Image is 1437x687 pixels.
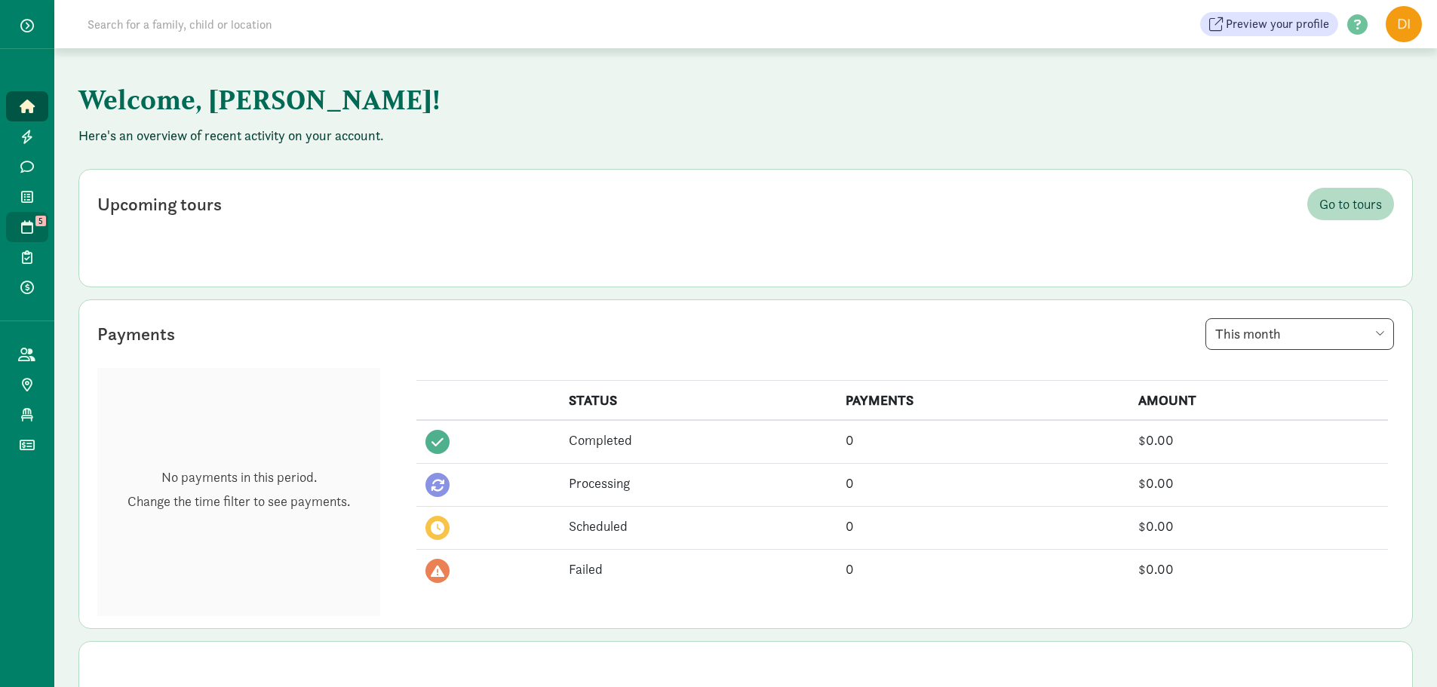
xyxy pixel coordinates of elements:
[569,559,828,579] div: Failed
[846,559,1119,579] div: 0
[846,473,1119,493] div: 0
[78,9,502,39] input: Search for a family, child or location
[1362,615,1437,687] iframe: Chat Widget
[560,381,837,421] th: STATUS
[846,430,1119,450] div: 0
[78,127,1413,145] p: Here's an overview of recent activity on your account.
[6,212,48,242] a: 5
[1307,188,1394,220] a: Go to tours
[127,468,350,486] p: No payments in this period.
[127,492,350,511] p: Change the time filter to see payments.
[1129,381,1388,421] th: AMOUNT
[837,381,1128,421] th: PAYMENTS
[846,516,1119,536] div: 0
[569,430,828,450] div: Completed
[1138,430,1379,450] div: $0.00
[1319,194,1382,214] span: Go to tours
[78,72,825,127] h1: Welcome, [PERSON_NAME]!
[35,216,46,226] span: 5
[569,473,828,493] div: Processing
[1138,516,1379,536] div: $0.00
[97,191,222,218] div: Upcoming tours
[1138,473,1379,493] div: $0.00
[97,320,175,348] div: Payments
[1226,15,1329,33] span: Preview your profile
[1200,12,1338,36] button: Preview your profile
[1138,559,1379,579] div: $0.00
[569,516,828,536] div: Scheduled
